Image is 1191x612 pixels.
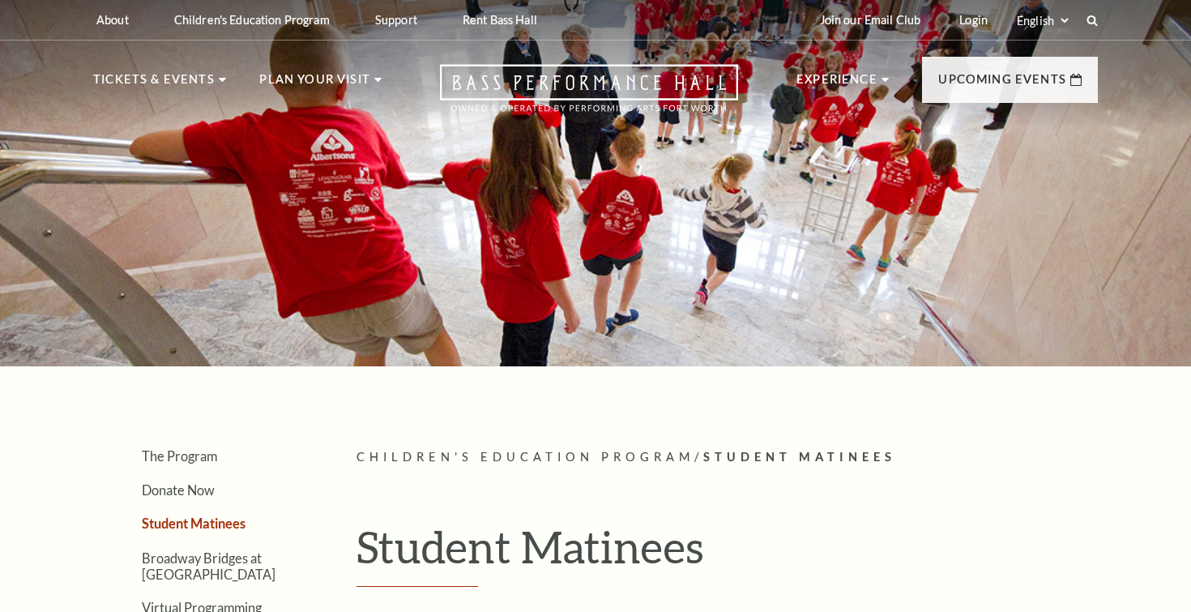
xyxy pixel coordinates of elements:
p: Rent Bass Hall [463,13,537,27]
p: Tickets & Events [93,70,215,99]
span: Student Matinees [703,450,896,464]
p: Children's Education Program [174,13,330,27]
a: Broadway Bridges at [GEOGRAPHIC_DATA] [142,550,275,581]
p: Support [375,13,417,27]
a: Student Matinees [142,516,245,531]
p: / [356,447,1098,468]
a: Donate Now [142,482,215,498]
p: Plan Your Visit [259,70,370,99]
p: Experience [796,70,877,99]
select: Select: [1014,13,1071,28]
p: Upcoming Events [938,70,1066,99]
a: The Program [142,448,217,464]
span: Children's Education Program [356,450,694,464]
p: About [96,13,129,27]
h1: Student Matinees [356,520,1098,587]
